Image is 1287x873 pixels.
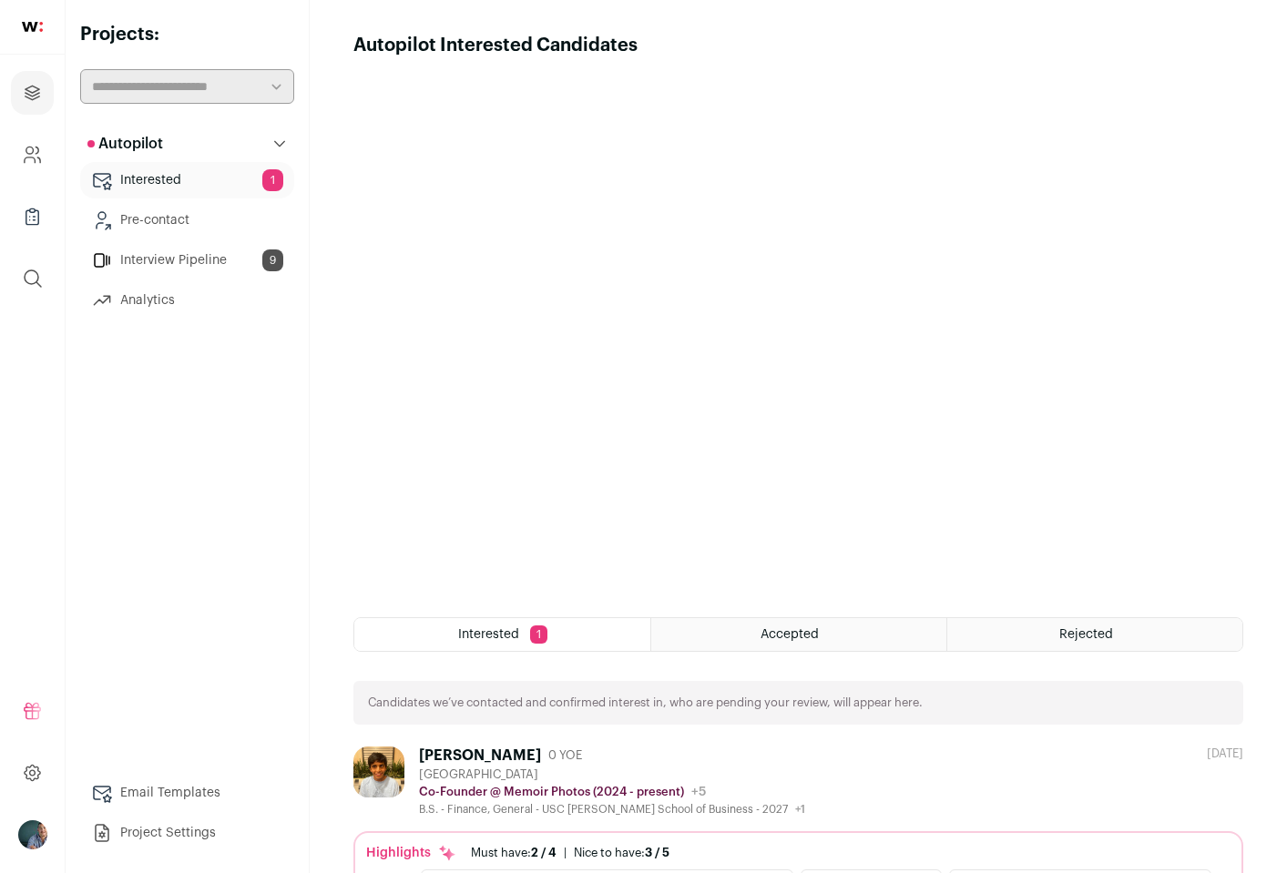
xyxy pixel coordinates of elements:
[80,162,294,198] a: Interested1
[548,748,582,763] span: 0 YOE
[574,846,669,860] div: Nice to have:
[80,282,294,319] a: Analytics
[471,846,557,860] div: Must have:
[1059,628,1113,641] span: Rejected
[1207,746,1243,761] div: [DATE]
[80,22,294,47] h2: Projects:
[80,815,294,851] a: Project Settings
[80,775,294,811] a: Email Templates
[80,242,294,279] a: Interview Pipeline9
[651,618,946,651] a: Accepted
[471,846,669,860] ul: |
[11,133,54,177] a: Company and ATS Settings
[531,847,557,858] span: 2 / 4
[419,746,541,765] div: [PERSON_NAME]
[419,785,684,799] p: Co-Founder @ Memoir Photos (2024 - present)
[530,625,547,644] span: 1
[419,767,805,782] div: [GEOGRAPHIC_DATA]
[262,249,283,271] span: 9
[22,22,43,32] img: wellfound-shorthand-0d5821cbd27db2630d0214b213865d53afaa358527fdda9d0ea32b1df1b89c2c.svg
[11,195,54,239] a: Company Lists
[353,58,1243,595] iframe: Autopilot Interested
[368,695,923,710] p: Candidates we’ve contacted and confirmed interest in, who are pending your review, will appear here.
[80,126,294,162] button: Autopilot
[645,847,669,858] span: 3 / 5
[691,786,706,798] span: +5
[458,628,519,641] span: Interested
[80,202,294,239] a: Pre-contact
[419,802,805,817] div: B.S. - Finance, General - USC [PERSON_NAME] School of Business - 2027
[795,804,805,815] span: +1
[18,820,47,849] button: Open dropdown
[18,820,47,849] img: 19955758-medium_jpg
[947,618,1242,651] a: Rejected
[366,844,456,862] div: Highlights
[761,628,819,641] span: Accepted
[11,71,54,115] a: Projects
[353,33,638,58] h1: Autopilot Interested Candidates
[353,746,404,797] img: 3472bcf502ce1ae046948ffb03da47121a42e63d244747765be550294fe61a95.jpg
[87,133,163,155] p: Autopilot
[262,169,283,191] span: 1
